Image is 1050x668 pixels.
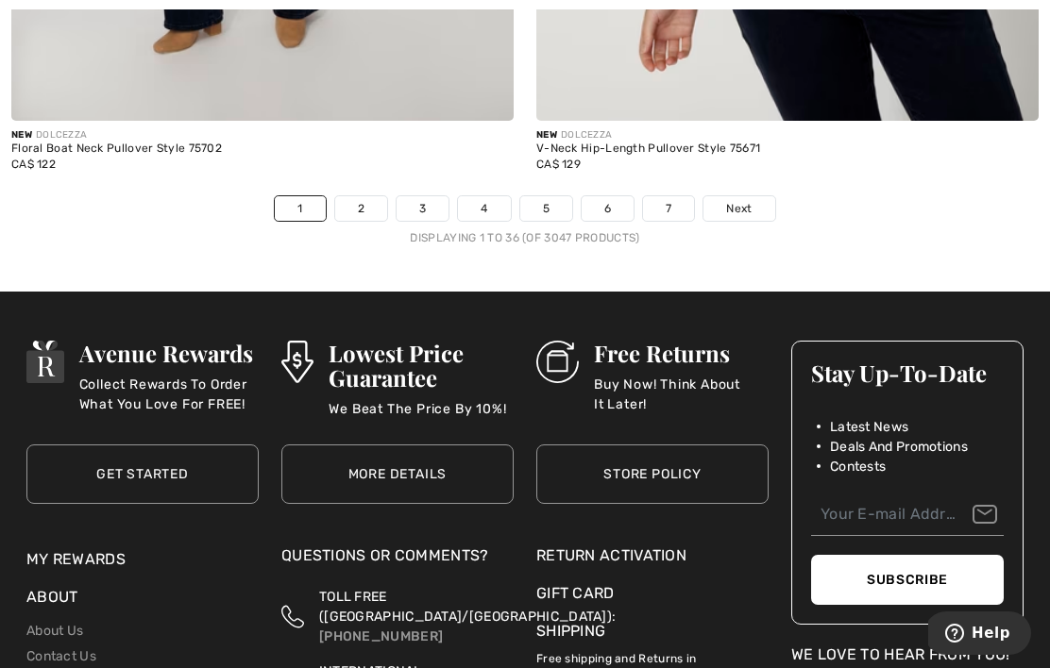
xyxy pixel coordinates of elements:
img: Free Returns [536,341,579,383]
span: CA$ 122 [11,158,56,171]
div: Floral Boat Neck Pullover Style 75702 [11,142,514,156]
h3: Lowest Price Guarantee [329,341,514,390]
a: More Details [281,444,514,504]
a: 3 [397,196,449,221]
div: DOLCEZZA [11,128,514,142]
p: We Beat The Price By 10%! [329,399,514,437]
span: Latest News [830,417,908,437]
h3: Stay Up-To-Date [811,360,1004,385]
span: New [11,129,32,141]
div: V-Neck Hip-Length Pullover Style 75671 [536,142,1039,156]
input: Your E-mail Address [811,493,1004,536]
p: Buy Now! Think About It Later! [594,375,769,412]
button: Subscribe [811,555,1004,605]
a: 2 [335,196,387,221]
a: 6 [582,196,634,221]
span: New [536,129,557,141]
div: We Love To Hear From You! [791,643,1024,666]
img: Toll Free (Canada/US) [281,587,304,646]
span: CA$ 129 [536,158,581,171]
span: Next [726,200,752,217]
iframe: Opens a widget where you can find more information [928,611,1031,659]
img: Lowest Price Guarantee [281,341,313,383]
span: Contests [830,457,886,476]
a: Contact Us [26,648,96,664]
span: TOLL FREE ([GEOGRAPHIC_DATA]/[GEOGRAPHIC_DATA]): [319,589,616,625]
a: Next [703,196,774,221]
p: Collect Rewards To Order What You Love For FREE! [79,375,259,412]
div: About [26,586,259,618]
a: My Rewards [26,550,126,568]
div: Questions or Comments? [281,544,514,576]
h3: Free Returns [594,341,769,365]
a: Store Policy [536,444,769,504]
a: 5 [520,196,572,221]
a: Return Activation [536,544,769,567]
a: Get Started [26,444,259,504]
span: Deals And Promotions [830,437,968,457]
a: 1 [275,196,325,221]
a: Shipping [536,622,605,640]
a: Gift Card [536,582,769,605]
h3: Avenue Rewards [79,341,259,365]
img: Avenue Rewards [26,341,64,383]
a: About Us [26,623,83,639]
div: DOLCEZZA [536,128,1039,142]
a: [PHONE_NUMBER] [319,628,443,644]
a: 4 [458,196,510,221]
a: 7 [643,196,694,221]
